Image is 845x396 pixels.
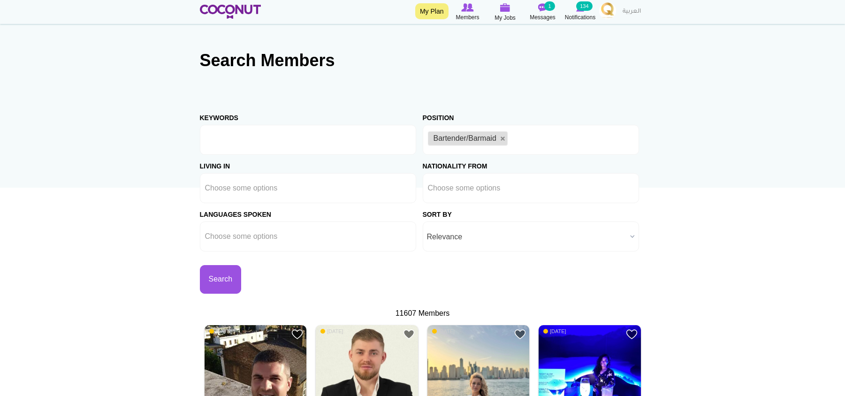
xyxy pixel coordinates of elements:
span: [DATE] [432,328,455,335]
button: Search [200,265,242,294]
label: Languages Spoken [200,203,271,219]
label: Nationality From [423,155,487,171]
a: Add to Favourites [626,328,638,340]
span: Relevance [427,222,626,252]
span: Messages [530,13,556,22]
div: 11607 Members [200,308,646,319]
img: Browse Members [461,3,473,12]
img: Notifications [576,3,584,12]
span: [DATE] [209,328,232,335]
a: My Jobs My Jobs [487,2,524,23]
img: My Jobs [500,3,510,12]
img: Home [200,5,261,19]
img: Messages [538,3,548,12]
small: 134 [576,1,592,11]
a: العربية [618,2,646,21]
span: Bartender/Barmaid [434,134,496,142]
label: Sort by [423,203,452,219]
label: Position [423,107,454,122]
span: My Jobs [495,13,516,23]
h2: Search Members [200,49,646,72]
a: Messages Messages 1 [524,2,562,22]
span: Members [456,13,479,22]
a: Add to Favourites [291,328,303,340]
a: Notifications Notifications 134 [562,2,599,22]
a: Add to Favourites [514,328,526,340]
span: [DATE] [320,328,343,335]
span: [DATE] [543,328,566,335]
label: Living in [200,155,230,171]
a: Add to Favourites [403,328,415,340]
a: Browse Members Members [449,2,487,22]
small: 1 [544,1,555,11]
label: Keywords [200,107,238,122]
span: Notifications [565,13,595,22]
a: My Plan [415,3,449,19]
